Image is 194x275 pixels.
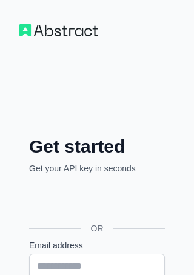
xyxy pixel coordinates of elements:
p: Get your API key in seconds [29,162,165,174]
h2: Get started [29,136,165,157]
label: Email address [29,239,165,251]
span: OR [81,222,113,234]
img: Workflow [19,24,98,36]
